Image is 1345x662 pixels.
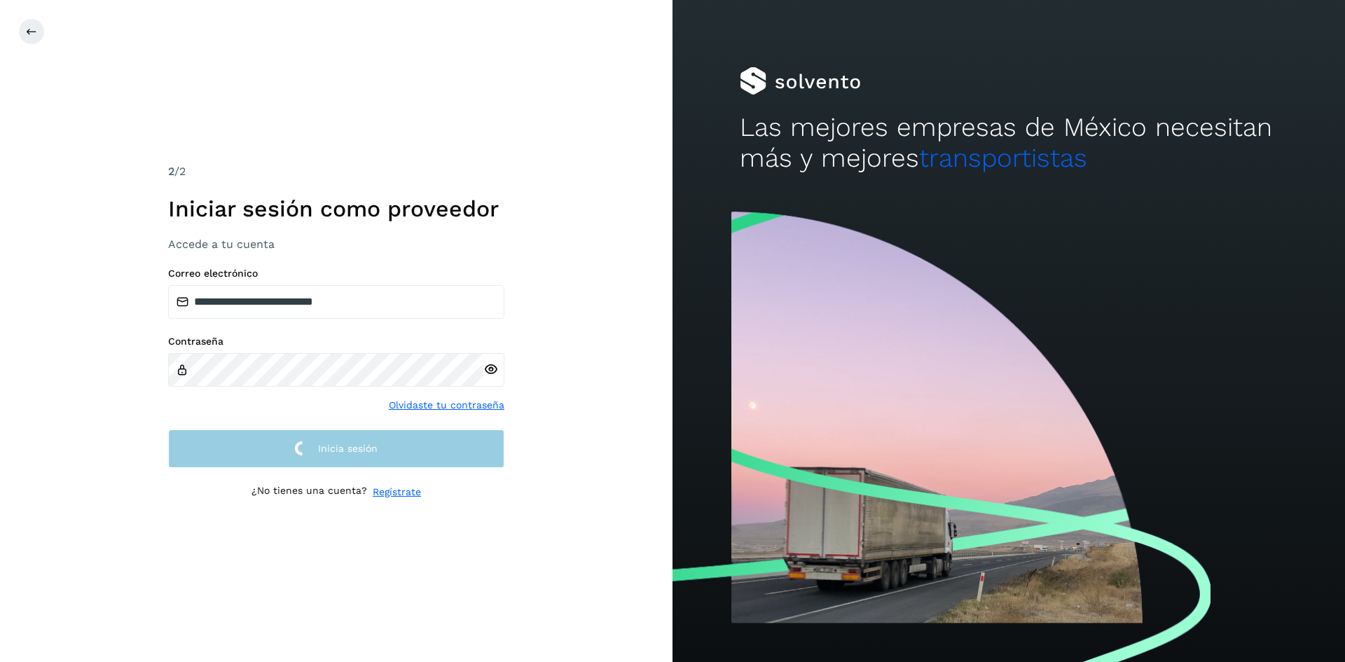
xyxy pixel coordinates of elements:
button: Inicia sesión [168,429,504,468]
label: Correo electrónico [168,268,504,280]
label: Contraseña [168,336,504,347]
span: transportistas [919,143,1087,173]
h2: Las mejores empresas de México necesitan más y mejores [740,112,1278,174]
h1: Iniciar sesión como proveedor [168,195,504,222]
span: 2 [168,165,174,178]
span: Inicia sesión [318,443,378,453]
a: Olvidaste tu contraseña [389,398,504,413]
a: Regístrate [373,485,421,499]
div: /2 [168,163,504,180]
h3: Accede a tu cuenta [168,237,504,251]
p: ¿No tienes una cuenta? [251,485,367,499]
